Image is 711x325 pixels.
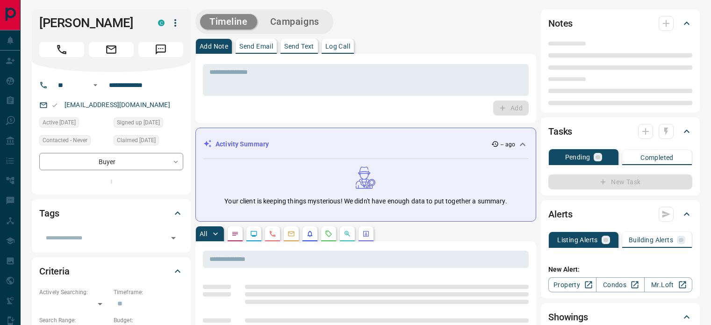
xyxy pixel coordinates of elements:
[548,203,692,225] div: Alerts
[39,117,109,130] div: Wed Sep 21 2022
[565,154,590,160] p: Pending
[203,136,528,153] div: Activity Summary-- ago
[51,102,58,108] svg: Email Valid
[548,265,692,274] p: New Alert:
[138,42,183,57] span: Message
[269,230,276,238] svg: Calls
[325,230,332,238] svg: Requests
[117,136,156,145] span: Claimed [DATE]
[39,15,144,30] h1: [PERSON_NAME]
[89,42,134,57] span: Email
[284,43,314,50] p: Send Text
[39,42,84,57] span: Call
[39,260,183,282] div: Criteria
[39,153,183,170] div: Buyer
[39,206,59,221] h2: Tags
[43,136,87,145] span: Contacted - Never
[90,79,101,91] button: Open
[596,277,644,292] a: Condos
[557,237,598,243] p: Listing Alerts
[215,139,269,149] p: Activity Summary
[306,230,314,238] svg: Listing Alerts
[200,14,257,29] button: Timeline
[548,16,573,31] h2: Notes
[287,230,295,238] svg: Emails
[548,207,573,222] h2: Alerts
[39,288,109,296] p: Actively Searching:
[114,288,183,296] p: Timeframe:
[250,230,258,238] svg: Lead Browsing Activity
[114,135,183,148] div: Tue Sep 03 2019
[548,310,588,325] h2: Showings
[548,12,692,35] div: Notes
[362,230,370,238] svg: Agent Actions
[548,124,572,139] h2: Tasks
[200,231,207,237] p: All
[114,316,183,325] p: Budget:
[114,117,183,130] div: Tue Sep 03 2019
[200,43,228,50] p: Add Note
[224,196,507,206] p: Your client is keeping things mysterious! We didn't have enough data to put together a summary.
[39,316,109,325] p: Search Range:
[640,154,674,161] p: Completed
[39,264,70,279] h2: Criteria
[548,120,692,143] div: Tasks
[231,230,239,238] svg: Notes
[325,43,350,50] p: Log Call
[344,230,351,238] svg: Opportunities
[39,202,183,224] div: Tags
[65,101,170,108] a: [EMAIL_ADDRESS][DOMAIN_NAME]
[548,277,596,292] a: Property
[644,277,692,292] a: Mr.Loft
[629,237,673,243] p: Building Alerts
[117,118,160,127] span: Signed up [DATE]
[43,118,76,127] span: Active [DATE]
[239,43,273,50] p: Send Email
[501,140,515,149] p: -- ago
[261,14,329,29] button: Campaigns
[167,231,180,245] button: Open
[158,20,165,26] div: condos.ca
